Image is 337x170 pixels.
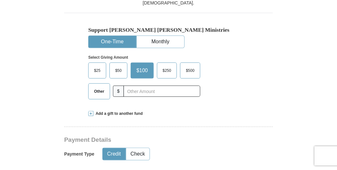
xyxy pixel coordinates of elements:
[183,66,198,75] span: $500
[64,151,94,157] h5: Payment Type
[137,36,184,48] button: Monthly
[64,136,228,144] h3: Payment Details
[133,66,151,75] span: $100
[91,66,104,75] span: $25
[113,86,124,97] span: $
[112,66,125,75] span: $50
[88,55,128,60] strong: Select Giving Amount
[93,111,143,116] span: Add a gift to another fund
[160,66,175,75] span: $250
[88,27,249,33] h5: Support [PERSON_NAME] [PERSON_NAME] Ministries
[91,87,108,96] span: Other
[103,148,125,160] button: Credit
[89,36,136,48] button: One-Time
[124,86,200,97] input: Other Amount
[126,148,150,160] button: Check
